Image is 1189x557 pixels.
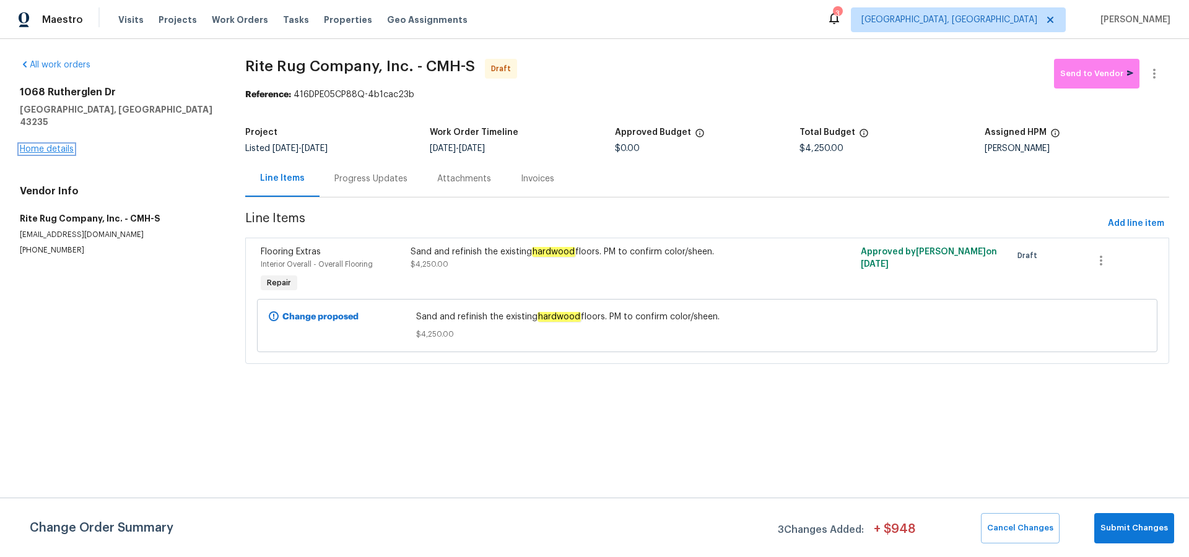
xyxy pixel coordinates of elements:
span: Geo Assignments [387,14,468,26]
span: - [272,144,328,153]
span: $0.00 [615,144,640,153]
span: [DATE] [302,144,328,153]
h5: Work Order Timeline [430,128,518,137]
span: Rite Rug Company, Inc. - CMH-S [245,59,475,74]
a: All work orders [20,61,90,69]
span: Interior Overall - Overall Flooring [261,261,373,268]
h2: 1068 Rutherglen Dr [20,86,216,98]
span: The total cost of line items that have been proposed by Opendoor. This sum includes line items th... [859,128,869,144]
span: [DATE] [430,144,456,153]
p: [EMAIL_ADDRESS][DOMAIN_NAME] [20,230,216,240]
span: Sand and refinish the existing floors. PM to confirm color/sheen. [416,311,998,323]
p: [PHONE_NUMBER] [20,245,216,256]
span: Listed [245,144,328,153]
span: $4,250.00 [416,328,998,340]
span: Work Orders [212,14,268,26]
span: Tasks [283,15,309,24]
em: hardwood [538,312,581,322]
span: Approved by [PERSON_NAME] on [861,248,997,269]
h5: Total Budget [799,128,855,137]
span: [PERSON_NAME] [1095,14,1170,26]
h5: Project [245,128,277,137]
span: Properties [324,14,372,26]
span: The total cost of line items that have been approved by both Opendoor and the Trade Partner. This... [695,128,705,144]
div: Sand and refinish the existing floors. PM to confirm color/sheen. [411,246,778,258]
h5: Rite Rug Company, Inc. - CMH-S [20,212,216,225]
span: [GEOGRAPHIC_DATA], [GEOGRAPHIC_DATA] [861,14,1037,26]
h5: Approved Budget [615,128,691,137]
button: Send to Vendor [1054,59,1139,89]
button: Add line item [1103,212,1169,235]
span: - [430,144,485,153]
h4: Vendor Info [20,185,216,197]
div: Attachments [437,173,491,185]
div: 416DPE05CP88Q-4b1cac23b [245,89,1169,101]
span: [DATE] [861,260,889,269]
h5: [GEOGRAPHIC_DATA], [GEOGRAPHIC_DATA] 43235 [20,103,216,128]
span: $4,250.00 [799,144,843,153]
div: 3 [833,7,842,20]
span: Draft [1017,249,1042,262]
span: [DATE] [272,144,298,153]
span: Line Items [245,212,1103,235]
div: [PERSON_NAME] [985,144,1169,153]
span: Maestro [42,14,83,26]
div: Line Items [260,172,305,184]
span: Projects [159,14,197,26]
em: hardwood [532,247,575,257]
span: Repair [262,277,296,289]
span: Visits [118,14,144,26]
b: Reference: [245,90,291,99]
span: Draft [491,63,516,75]
a: Home details [20,145,74,153]
div: Invoices [521,173,554,185]
span: The hpm assigned to this work order. [1050,128,1060,144]
span: Flooring Extras [261,248,321,256]
span: Send to Vendor [1060,67,1133,81]
span: [DATE] [459,144,485,153]
span: $4,250.00 [411,261,448,268]
div: Progress Updates [334,173,407,185]
b: Change proposed [282,313,359,321]
h5: Assigned HPM [985,128,1047,137]
span: Add line item [1108,216,1164,231]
